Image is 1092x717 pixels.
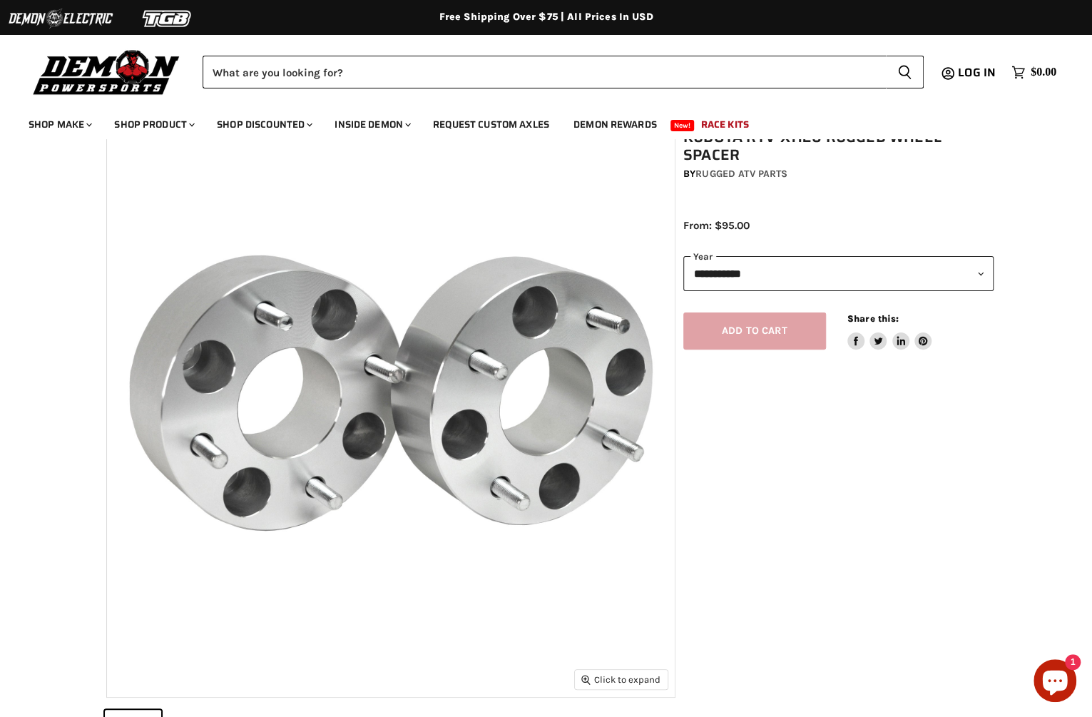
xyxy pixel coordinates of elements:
[7,5,114,32] img: Demon Electric Logo 2
[683,128,994,164] h1: Kubota RTV-X1120 Rugged Wheel Spacer
[324,110,419,139] a: Inside Demon
[203,56,886,88] input: Search
[847,312,932,350] aside: Share this:
[695,168,787,180] a: Rugged ATV Parts
[206,110,321,139] a: Shop Discounted
[1029,659,1081,706] inbox-online-store-chat: Shopify online store chat
[581,674,660,685] span: Click to expand
[18,110,101,139] a: Shop Make
[958,63,996,81] span: Log in
[1031,66,1056,79] span: $0.00
[18,104,1053,139] ul: Main menu
[683,219,750,232] span: From: $95.00
[203,56,924,88] form: Product
[847,313,899,324] span: Share this:
[563,110,668,139] a: Demon Rewards
[422,110,560,139] a: Request Custom Axles
[951,66,1004,79] a: Log in
[1004,62,1063,83] a: $0.00
[114,5,221,32] img: TGB Logo 2
[575,670,668,689] button: Click to expand
[107,129,675,697] img: Kubota RTV-X1120 Rugged Wheel Spacer
[670,120,695,131] span: New!
[683,256,994,291] select: year
[886,56,924,88] button: Search
[29,46,185,97] img: Demon Powersports
[103,110,203,139] a: Shop Product
[683,166,994,182] div: by
[690,110,760,139] a: Race Kits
